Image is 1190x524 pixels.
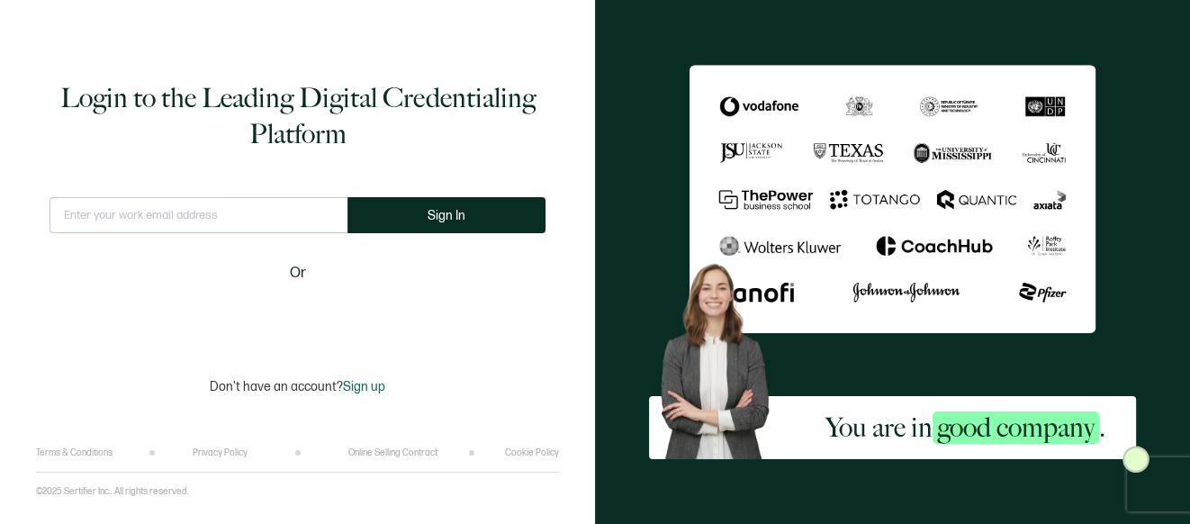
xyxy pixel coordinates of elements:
span: Sign In [428,209,465,222]
a: Terms & Conditions [36,447,113,458]
span: Sign up [343,379,385,394]
span: good company [933,411,1099,444]
input: Enter your work email address [50,197,347,233]
img: Sertifier Login - You are in <span class="strong-h">good company</span>. [690,65,1095,332]
p: ©2025 Sertifier Inc.. All rights reserved. [36,486,189,497]
button: Sign In [347,197,545,233]
img: Sertifier Login [1122,446,1149,473]
span: Or [290,262,306,285]
a: Online Selling Contract [348,447,437,458]
h2: You are in . [825,410,1105,446]
p: Don't have an account? [210,379,385,394]
h1: Login to the Leading Digital Credentialing Platform [50,80,545,152]
a: Cookie Policy [505,447,559,458]
a: Privacy Policy [193,447,248,458]
img: Sertifier Login - You are in <span class="strong-h">good company</span>. Hero [649,254,795,459]
iframe: Sign in with Google Button [185,296,410,336]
